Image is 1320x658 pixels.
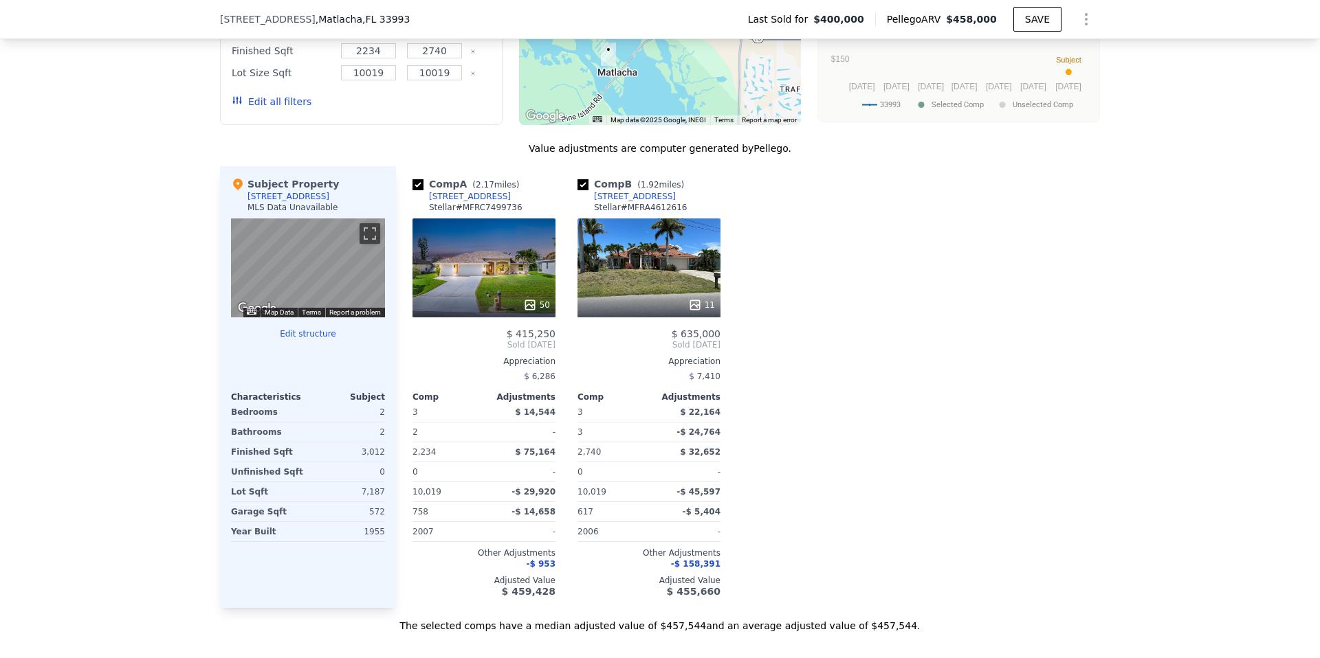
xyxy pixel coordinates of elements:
a: [STREET_ADDRESS] [577,191,676,202]
span: Last Sold for [748,12,814,26]
div: Lot Size Sqft [232,63,333,82]
span: 0 [577,467,583,477]
text: Selected Comp [932,100,984,109]
div: Stellar # MFRC7499736 [429,202,522,213]
div: 0 [311,462,385,481]
div: MLS Data Unavailable [247,202,338,213]
span: Sold [DATE] [412,339,555,350]
div: Comp B [577,177,690,191]
span: $400,000 [813,12,864,26]
span: -$ 158,391 [671,559,720,569]
span: $ 14,544 [515,407,555,417]
div: Characteristics [231,392,308,402]
text: $150 [831,54,850,64]
span: $ 455,660 [667,586,720,597]
a: Report a map error [742,116,797,124]
button: Edit structure [231,328,385,339]
a: Open this area in Google Maps (opens a new window) [522,107,568,125]
text: Subject [1056,56,1081,64]
span: , Matlacha [316,12,410,26]
span: Pellego ARV [887,12,947,26]
div: Unfinished Sqft [231,462,305,481]
div: - [487,462,555,481]
div: Stellar # MFRA4612616 [594,202,687,213]
span: ( miles) [632,180,690,190]
div: The selected comps have a median adjusted value of $457,544 and an average adjusted value of $457... [220,608,1100,633]
span: Sold [DATE] [577,339,720,350]
div: 2 [412,422,481,442]
div: Subject [308,392,385,402]
div: 2006 [577,522,646,541]
div: Adjustments [484,392,555,402]
span: 3 [577,407,583,417]
button: Keyboard shortcuts [593,116,602,122]
span: 0 [412,467,418,477]
button: Show Options [1072,5,1100,33]
a: Open this area in Google Maps (opens a new window) [234,299,280,317]
span: -$ 29,920 [511,487,555,497]
div: Bedrooms [231,402,305,422]
div: Comp A [412,177,525,191]
span: ( miles) [467,180,525,190]
div: Lot Sqft [231,482,305,501]
span: $ 415,250 [507,328,555,339]
span: 758 [412,507,428,517]
text: [DATE] [951,82,978,91]
div: Subject Property [231,177,339,191]
div: 50 [523,298,550,312]
text: [DATE] [1020,82,1046,91]
div: Bathrooms [231,422,305,442]
span: $ 75,164 [515,447,555,457]
button: Map Data [265,308,294,317]
span: , FL 33993 [362,14,410,25]
span: $ 7,410 [689,372,720,381]
div: 11 [688,298,715,312]
a: Terms (opens in new tab) [302,308,321,316]
div: Map [231,218,385,317]
div: - [487,522,555,541]
div: 572 [311,502,385,521]
button: Edit all filters [232,95,311,109]
div: 1955 [311,522,385,541]
span: 1.92 [641,180,659,190]
div: Appreciation [577,356,720,367]
button: SAVE [1013,7,1061,32]
div: Comp [577,392,649,402]
text: Unselected Comp [1013,100,1073,109]
img: Google [234,299,280,317]
div: Adjusted Value [577,575,720,586]
span: 2,740 [577,447,601,457]
div: 11557 Island Ave [601,43,616,66]
text: 33993 [880,100,901,109]
div: Adjusted Value [412,575,555,586]
span: -$ 5,404 [683,507,720,517]
div: Garage Sqft [231,502,305,521]
a: Terms (opens in new tab) [714,116,734,124]
span: 2.17 [476,180,494,190]
div: 3 [577,422,646,442]
button: Clear [470,49,476,54]
span: -$ 24,764 [676,427,720,437]
span: [STREET_ADDRESS] [220,12,316,26]
div: [STREET_ADDRESS] [429,191,511,202]
span: $ 32,652 [680,447,720,457]
div: Year Built [231,522,305,541]
span: $ 635,000 [672,328,720,339]
text: [DATE] [986,82,1012,91]
a: [STREET_ADDRESS] [412,191,511,202]
div: - [652,522,720,541]
div: Other Adjustments [412,547,555,558]
span: $ 459,428 [502,586,555,597]
div: Finished Sqft [231,442,305,462]
text: [DATE] [883,82,910,91]
span: 617 [577,507,593,517]
div: 2 [311,402,385,422]
div: Comp [412,392,484,402]
span: $ 22,164 [680,407,720,417]
button: Clear [470,71,476,76]
div: - [487,422,555,442]
span: 10,019 [577,487,606,497]
div: Other Adjustments [577,547,720,558]
div: Finished Sqft [232,41,333,60]
span: 3 [412,407,418,417]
